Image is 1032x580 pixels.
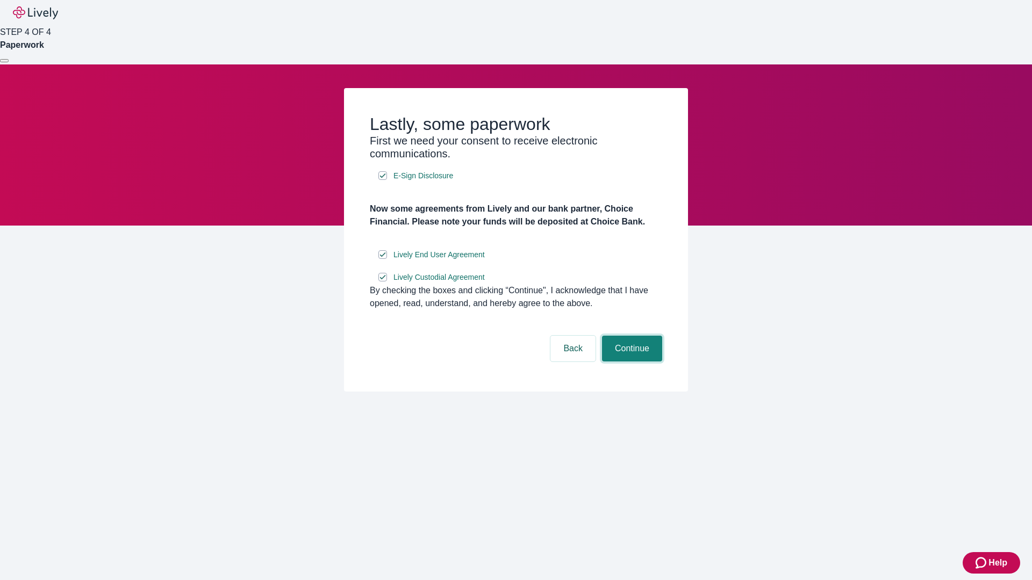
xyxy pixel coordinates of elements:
button: Zendesk support iconHelp [963,552,1020,574]
button: Continue [602,336,662,361]
span: Lively Custodial Agreement [393,272,485,283]
button: Back [550,336,596,361]
span: Help [988,556,1007,569]
svg: Zendesk support icon [976,556,988,569]
span: E-Sign Disclosure [393,170,453,182]
h4: Now some agreements from Lively and our bank partner, Choice Financial. Please note your funds wi... [370,202,662,228]
a: e-sign disclosure document [391,248,487,262]
a: e-sign disclosure document [391,271,487,284]
h2: Lastly, some paperwork [370,114,662,134]
span: Lively End User Agreement [393,249,485,260]
div: By checking the boxes and clicking “Continue", I acknowledge that I have opened, read, understand... [370,284,662,310]
img: Lively [13,6,58,19]
a: e-sign disclosure document [391,169,455,183]
h3: First we need your consent to receive electronic communications. [370,134,662,160]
